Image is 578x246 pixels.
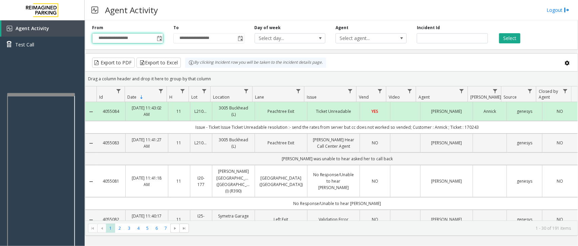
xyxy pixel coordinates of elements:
[191,94,197,100] span: Lot
[425,140,469,146] a: [PERSON_NAME]
[130,137,164,149] a: [DATE] 11:41:27 AM
[312,216,356,223] a: Validation Error
[237,34,244,43] span: Toggle popup
[172,226,178,231] span: Go to the next page
[389,94,400,100] span: Video
[307,94,317,100] span: Issue
[255,25,281,31] label: Day of week
[499,33,520,43] button: Select
[561,86,570,96] a: Closed by Agent Filter Menu
[85,109,97,115] a: Collapse Details
[564,6,570,14] img: logout
[185,58,326,68] div: By clicking Incident row you will be taken to the incident details page.
[425,178,469,184] a: [PERSON_NAME]
[152,224,161,233] span: Page 6
[346,86,355,96] a: Issue Filter Menu
[85,73,578,85] div: Drag a column header and drop it here to group by that column
[417,25,440,31] label: Incident Id
[242,86,251,96] a: Location Filter Menu
[477,108,502,115] a: Annick
[216,213,251,226] a: Symetra Garage (I) (R390)
[127,94,136,100] span: Date
[101,178,121,184] a: 4055081
[97,197,578,210] td: No Response/Unable to hear [PERSON_NAME]
[85,86,578,221] div: Data table
[173,25,179,31] label: To
[372,217,378,222] span: NO
[259,108,303,115] a: Peachtree Exit
[364,140,386,146] a: NO
[130,105,164,118] a: [DATE] 11:43:02 AM
[97,152,578,165] td: [PERSON_NAME] was unable to hear asked her to call back
[92,25,103,31] label: From
[364,216,386,223] a: NO
[312,137,356,149] a: [PERSON_NAME] Hear Call Center Agent
[97,121,578,134] td: Issue - Ticket Issue Ticket Unreadable resolution :- send the rates from server but cc does not w...
[547,216,574,223] a: NO
[372,108,379,114] span: YES
[425,216,469,223] a: [PERSON_NAME]
[189,60,194,65] img: infoIcon.svg
[101,140,121,146] a: 4055083
[134,224,143,233] span: Page 4
[213,94,230,100] span: Location
[102,2,161,18] h3: Agent Activity
[259,175,303,188] a: [GEOGRAPHIC_DATA] ([GEOGRAPHIC_DATA])
[376,86,385,96] a: Vend Filter Menu
[130,175,164,188] a: [DATE] 11:41:18 AM
[91,2,98,18] img: pageIcon
[170,224,179,233] span: Go to the next page
[557,178,563,184] span: NO
[178,86,187,96] a: H Filter Menu
[216,168,251,194] a: [PERSON_NAME][GEOGRAPHIC_DATA] ([GEOGRAPHIC_DATA]) (I) (R390)
[170,94,173,100] span: H
[172,216,186,223] a: 11
[85,141,97,146] a: Collapse Details
[85,217,97,223] a: Collapse Details
[172,108,186,115] a: 11
[547,178,574,184] a: NO
[101,108,121,115] a: 4055084
[470,94,501,100] span: [PERSON_NAME]
[336,34,392,43] span: Select agent...
[372,178,378,184] span: NO
[419,94,430,100] span: Agent
[504,94,517,100] span: Source
[194,108,208,115] a: L21082601
[85,179,97,184] a: Collapse Details
[143,224,152,233] span: Page 5
[181,226,187,231] span: Go to the last page
[364,178,386,184] a: NO
[336,25,348,31] label: Agent
[114,86,123,96] a: Id Filter Menu
[312,108,356,115] a: Ticket Unreadable
[557,108,563,114] span: NO
[15,41,34,48] span: Test Call
[16,25,49,32] span: Agent Activity
[161,224,170,233] span: Page 7
[255,94,264,100] span: Lane
[130,213,164,226] a: [DATE] 11:40:17 AM
[511,216,538,223] a: genesys
[539,88,558,100] span: Closed by Agent
[125,224,134,233] span: Page 3
[259,216,303,223] a: Left Exit
[259,140,303,146] a: Peachtree Exit
[405,86,414,96] a: Video Filter Menu
[92,58,135,68] button: Export to PDF
[216,105,251,118] a: 3005 Buckhead (L)
[200,86,209,96] a: Lot Filter Menu
[172,178,186,184] a: 11
[491,86,500,96] a: Parker Filter Menu
[136,58,181,68] button: Export to Excel
[99,94,103,100] span: Id
[194,213,208,226] a: I25-127
[1,20,85,37] a: Agent Activity
[547,6,570,14] a: Logout
[106,224,115,233] span: Page 1
[526,86,535,96] a: Source Filter Menu
[7,26,12,31] img: 'icon'
[364,108,386,115] a: YES
[511,178,538,184] a: genesys
[372,140,378,146] span: NO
